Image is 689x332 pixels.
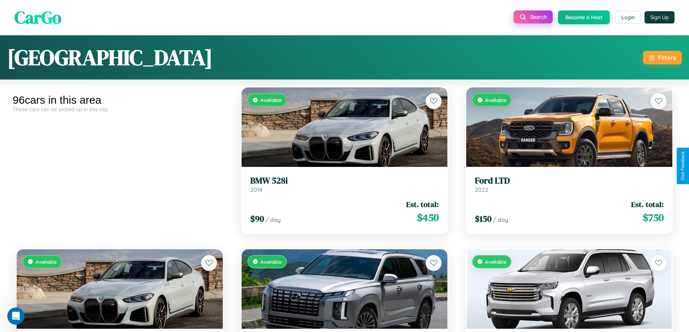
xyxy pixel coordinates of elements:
[558,10,610,24] button: Become a Host
[250,176,439,193] a: BMW 528i2014
[485,259,506,265] span: Available
[35,259,57,265] span: Available
[475,176,664,186] h3: Ford LTD
[631,199,664,210] span: Est. total:
[475,186,488,193] span: 2022
[250,213,264,225] span: $ 90
[7,43,213,72] h1: [GEOGRAPHIC_DATA]
[417,210,439,225] span: $ 450
[250,186,263,193] span: 2014
[260,259,282,265] span: Available
[680,151,685,181] div: Give Feedback
[265,216,281,223] span: / day
[14,5,61,29] span: CarGo
[13,94,227,106] div: 96 cars in this area
[643,51,682,64] button: Filters
[475,176,664,193] a: Ford LTD2022
[658,54,676,61] div: Filters
[493,216,508,223] span: / day
[406,199,439,210] span: Est. total:
[250,176,439,186] h3: BMW 528i
[530,14,547,20] span: Search
[475,213,492,225] span: $ 150
[615,11,641,24] button: Login
[260,97,282,103] span: Available
[13,106,227,112] div: These cars can be picked up in this city.
[7,307,25,325] iframe: Intercom live chat
[645,11,675,23] button: Sign Up
[514,10,553,23] button: Search
[643,210,664,225] span: $ 750
[485,97,506,103] span: Available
